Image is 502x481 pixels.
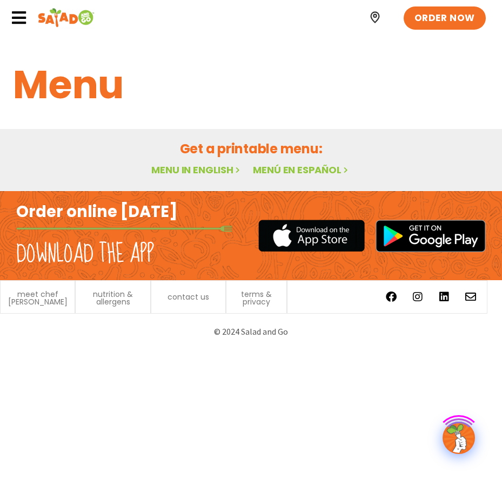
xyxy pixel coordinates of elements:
[404,6,486,30] a: ORDER NOW
[11,324,491,339] p: © 2024 Salad and Go
[38,7,95,29] img: Header logo
[13,56,489,114] h1: Menu
[81,290,144,306] a: nutrition & allergens
[168,293,209,301] a: contact us
[16,226,232,232] img: fork
[16,239,154,269] h2: Download the app
[253,163,350,177] a: Menú en español
[151,163,242,177] a: Menu in English
[414,12,475,25] span: ORDER NOW
[258,218,365,253] img: appstore
[232,290,281,306] a: terms & privacy
[376,220,486,252] img: google_play
[6,290,69,306] a: meet chef [PERSON_NAME]
[13,139,489,158] h2: Get a printable menu:
[16,202,178,222] h2: Order online [DATE]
